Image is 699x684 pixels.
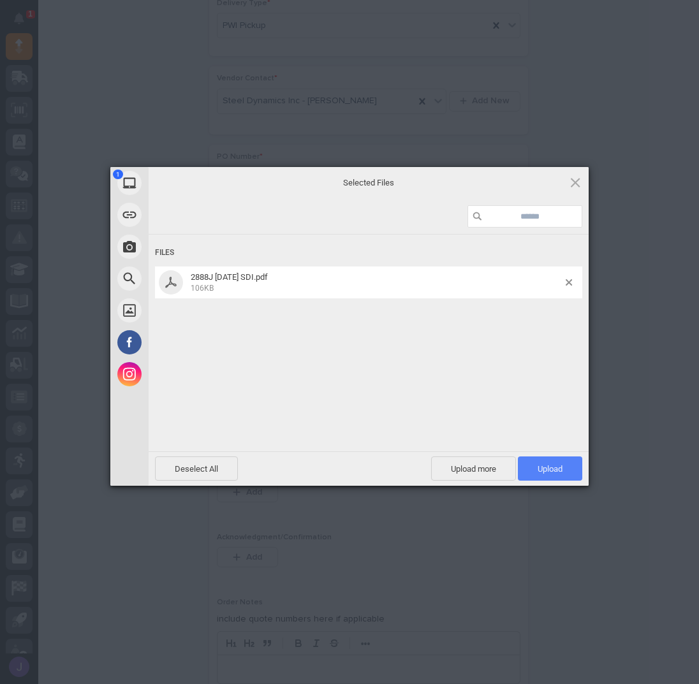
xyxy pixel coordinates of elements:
[113,170,123,179] span: 1
[110,326,263,358] div: Facebook
[155,456,238,481] span: Deselect All
[431,456,516,481] span: Upload more
[191,272,268,282] span: 2888J [DATE] SDI.pdf
[538,464,563,474] span: Upload
[155,241,582,265] div: Files
[110,295,263,326] div: Unsplash
[110,263,263,295] div: Web Search
[110,358,263,390] div: Instagram
[518,456,582,481] span: Upload
[187,272,566,293] span: 2888J 9-5-25 SDI.pdf
[191,284,214,293] span: 106KB
[110,167,263,199] div: My Device
[110,199,263,231] div: Link (URL)
[568,175,582,189] span: Click here or hit ESC to close picker
[241,177,496,188] span: Selected Files
[110,231,263,263] div: Take Photo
